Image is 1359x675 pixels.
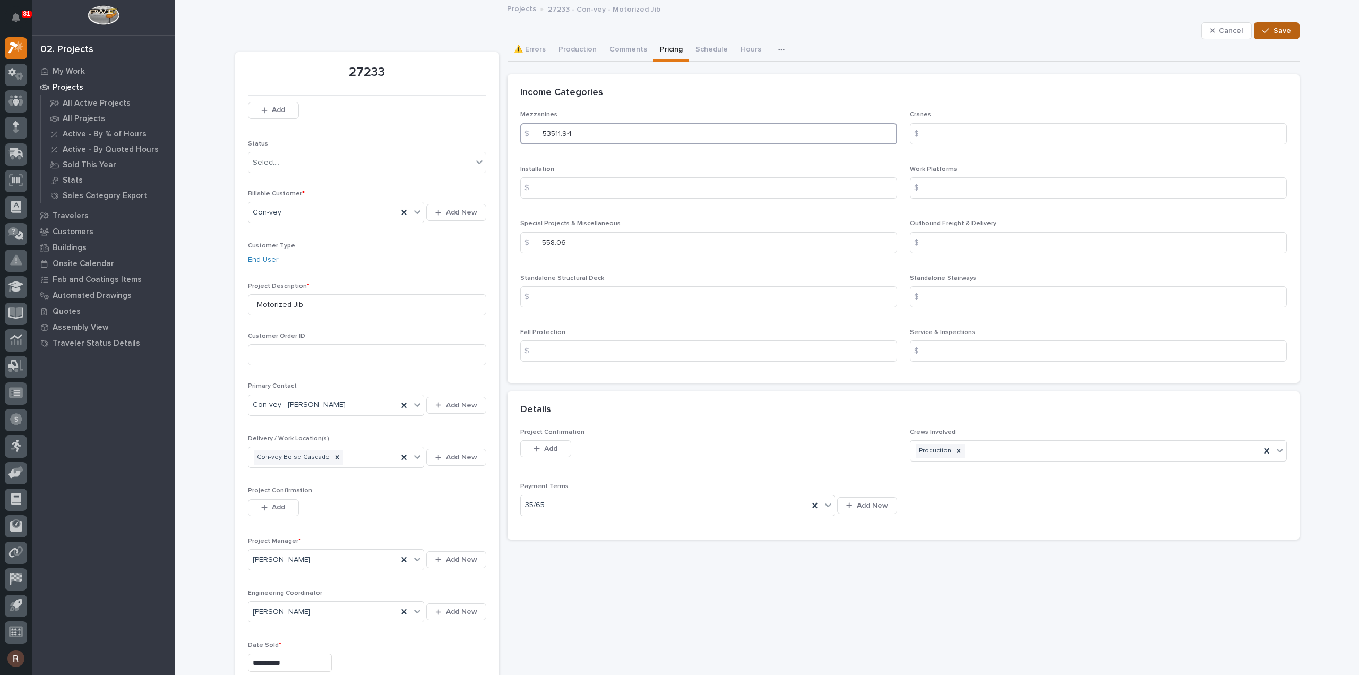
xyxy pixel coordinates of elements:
[53,307,81,317] p: Quotes
[520,87,603,99] h2: Income Categories
[910,177,931,199] div: $
[520,166,554,173] span: Installation
[32,271,175,287] a: Fab and Coatings Items
[910,340,931,362] div: $
[248,333,305,339] span: Customer Order ID
[32,319,175,335] a: Assembly View
[63,130,147,139] p: Active - By % of Hours
[910,220,996,227] span: Outbound Freight & Delivery
[63,99,131,108] p: All Active Projects
[41,96,175,110] a: All Active Projects
[910,429,956,435] span: Crews Involved
[41,111,175,126] a: All Projects
[32,303,175,319] a: Quotes
[525,500,545,511] span: 35/65
[5,6,27,29] button: Notifications
[653,39,689,62] button: Pricing
[520,177,541,199] div: $
[446,555,477,565] span: Add New
[520,429,584,435] span: Project Confirmation
[544,444,557,454] span: Add
[248,102,299,119] button: Add
[837,497,897,514] button: Add New
[253,157,279,168] div: Select...
[520,112,557,118] span: Mezzanines
[910,123,931,144] div: $
[53,211,89,221] p: Travelers
[446,208,477,217] span: Add New
[520,286,541,307] div: $
[63,191,147,201] p: Sales Category Export
[41,126,175,141] a: Active - By % of Hours
[520,340,541,362] div: $
[13,13,27,30] div: Notifications81
[248,383,297,389] span: Primary Contact
[253,606,311,618] span: [PERSON_NAME]
[248,243,295,249] span: Customer Type
[910,286,931,307] div: $
[53,291,132,301] p: Automated Drawings
[88,5,119,25] img: Workspace Logo
[40,44,93,56] div: 02. Projects
[248,642,281,648] span: Date Sold
[520,440,571,457] button: Add
[446,607,477,617] span: Add New
[53,323,108,332] p: Assembly View
[41,157,175,172] a: Sold This Year
[910,112,931,118] span: Cranes
[41,142,175,157] a: Active - By Quoted Hours
[254,450,331,465] div: Con-vey Boise Cascade
[520,329,565,336] span: Fall Protection
[248,590,322,596] span: Engineering Coordinator
[857,501,888,510] span: Add New
[253,554,311,566] span: [PERSON_NAME]
[63,176,83,185] p: Stats
[53,339,140,348] p: Traveler Status Details
[248,435,329,442] span: Delivery / Work Location(s)
[426,603,486,620] button: Add New
[53,259,114,269] p: Onsite Calendar
[253,207,281,218] span: Con-vey
[689,39,734,62] button: Schedule
[32,63,175,79] a: My Work
[520,232,541,253] div: $
[248,141,268,147] span: Status
[508,39,552,62] button: ⚠️ Errors
[248,65,486,80] p: 27233
[426,204,486,221] button: Add New
[63,114,105,124] p: All Projects
[603,39,653,62] button: Comments
[910,275,976,281] span: Standalone Stairways
[53,83,83,92] p: Projects
[520,123,541,144] div: $
[910,166,957,173] span: Work Platforms
[53,67,85,76] p: My Work
[32,79,175,95] a: Projects
[1274,26,1291,36] span: Save
[520,275,604,281] span: Standalone Structural Deck
[63,160,116,170] p: Sold This Year
[910,232,931,253] div: $
[248,499,299,516] button: Add
[63,145,159,155] p: Active - By Quoted Hours
[248,191,305,197] span: Billable Customer
[426,449,486,466] button: Add New
[53,227,93,237] p: Customers
[32,208,175,224] a: Travelers
[248,254,279,266] a: End User
[734,39,768,62] button: Hours
[446,452,477,462] span: Add New
[32,287,175,303] a: Automated Drawings
[248,538,301,544] span: Project Manager
[23,10,30,18] p: 81
[53,275,142,285] p: Fab and Coatings Items
[520,483,569,490] span: Payment Terms
[41,188,175,203] a: Sales Category Export
[520,404,551,416] h2: Details
[426,397,486,414] button: Add New
[32,224,175,240] a: Customers
[916,444,953,458] div: Production
[32,335,175,351] a: Traveler Status Details
[32,255,175,271] a: Onsite Calendar
[248,488,312,494] span: Project Confirmation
